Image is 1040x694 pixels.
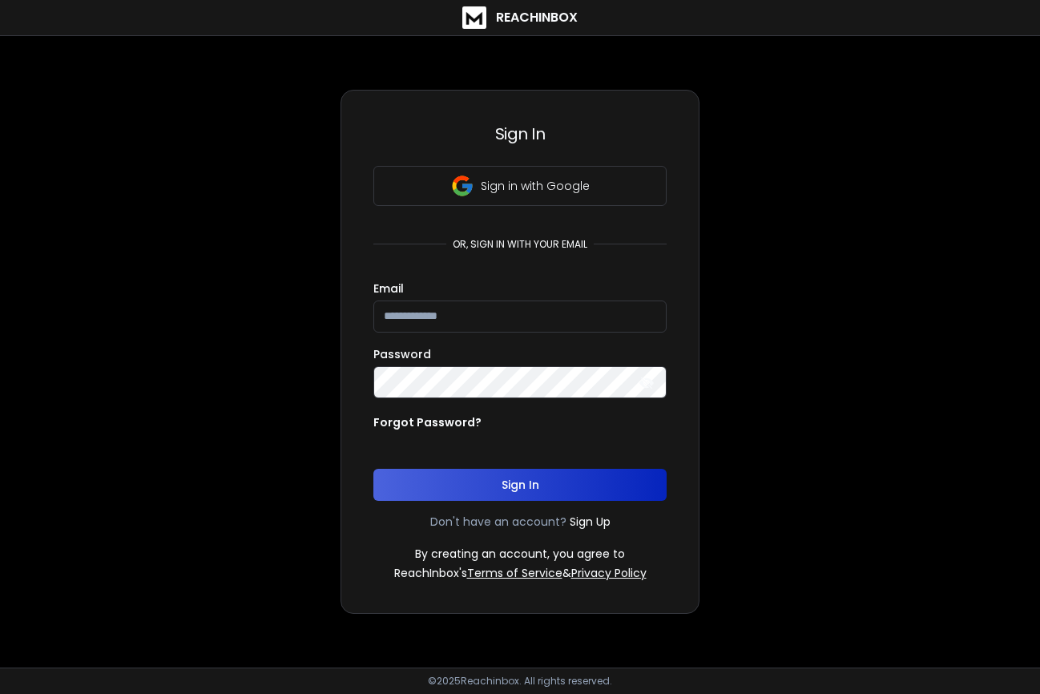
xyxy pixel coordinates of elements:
[428,675,612,688] p: © 2025 Reachinbox. All rights reserved.
[467,565,562,581] a: Terms of Service
[571,565,647,581] a: Privacy Policy
[373,123,667,145] h3: Sign In
[373,414,482,430] p: Forgot Password?
[373,166,667,206] button: Sign in with Google
[415,546,625,562] p: By creating an account, you agree to
[570,514,611,530] a: Sign Up
[373,349,431,360] label: Password
[496,8,578,27] h1: ReachInbox
[373,283,404,294] label: Email
[462,6,578,29] a: ReachInbox
[373,469,667,501] button: Sign In
[462,6,486,29] img: logo
[430,514,566,530] p: Don't have an account?
[394,565,647,581] p: ReachInbox's &
[446,238,594,251] p: or, sign in with your email
[481,178,590,194] p: Sign in with Google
